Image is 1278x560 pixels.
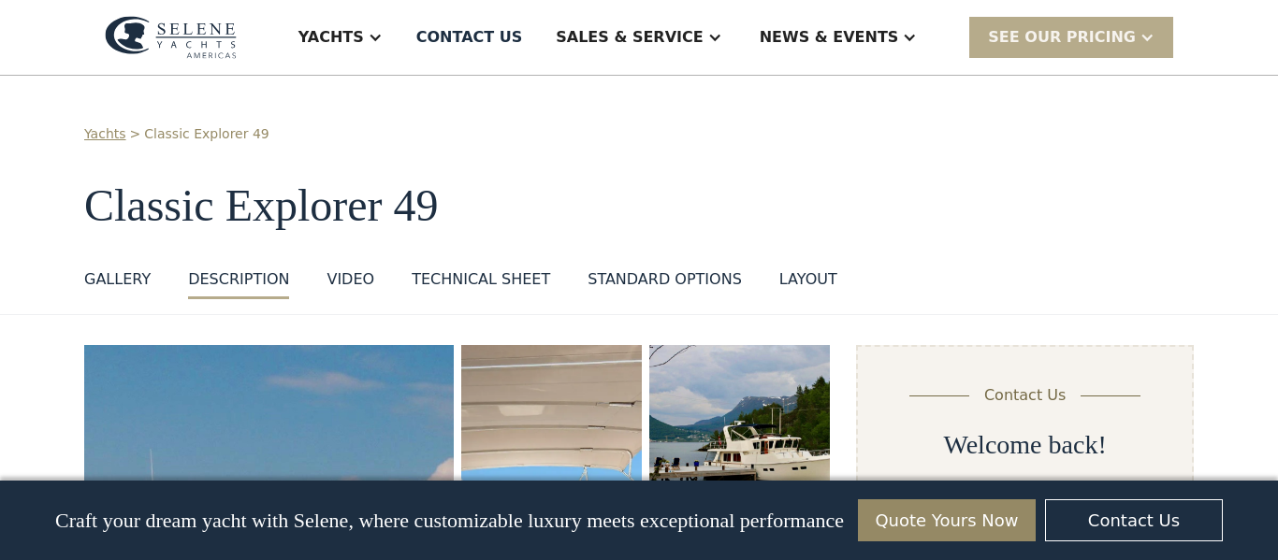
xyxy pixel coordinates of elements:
div: Sales & Service [556,26,703,49]
h2: Welcome back! [944,429,1107,461]
div: Yachts [298,26,364,49]
a: Classic Explorer 49 [144,124,269,144]
a: Technical sheet [412,268,550,299]
p: Craft your dream yacht with Selene, where customizable luxury meets exceptional performance [55,509,844,533]
div: > [130,124,141,144]
div: News & EVENTS [760,26,899,49]
div: VIDEO [327,268,374,291]
img: logo [105,16,237,59]
a: Yachts [84,124,126,144]
div: standard options [588,268,742,291]
a: standard options [588,268,742,299]
a: DESCRIPTION [188,268,289,299]
div: SEE Our Pricing [969,17,1173,57]
img: 50 foot motor yacht [649,345,830,513]
a: VIDEO [327,268,374,299]
a: layout [779,268,837,299]
div: Contact Us [984,384,1066,407]
div: GALLERY [84,268,151,291]
h1: Classic Explorer 49 [84,181,1194,231]
a: Quote Yours Now [858,499,1036,541]
div: SEE Our Pricing [988,26,1136,49]
a: Contact Us [1045,499,1223,541]
div: Contact US [416,26,523,49]
a: GALLERY [84,268,151,299]
div: DESCRIPTION [188,268,289,291]
div: Technical sheet [412,268,550,291]
a: open lightbox [649,345,830,513]
div: layout [779,268,837,291]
